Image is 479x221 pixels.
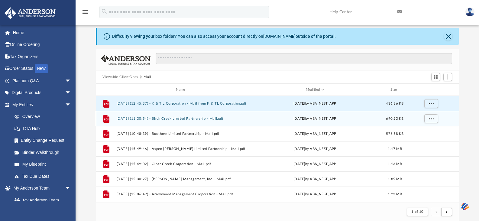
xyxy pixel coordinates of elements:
div: Name [116,87,247,93]
button: [DATE] (12:45:37) - K & T L Corporation - Mail from K & TL Corporation.pdf [116,102,247,106]
a: Digital Productsarrow_drop_down [4,87,80,99]
div: [DATE] by ABA_NEST_APP [250,161,380,167]
div: id [99,87,114,93]
a: My Entitiesarrow_drop_down [4,99,80,111]
button: Close [444,32,452,41]
span: arrow_drop_down [65,87,77,99]
i: menu [82,8,89,16]
button: More options [424,99,438,108]
div: [DATE] by ABA_NEST_APP [250,131,380,137]
div: Difficulty viewing your box folder? You can also access your account directly on outside of the p... [112,33,336,40]
span: 576.58 KB [386,132,403,135]
button: Mail [144,74,151,80]
a: Binder Walkthrough [8,146,80,158]
button: 1 of 10 [407,208,428,216]
div: NEW [35,64,48,73]
button: [DATE] (10:48:39) - Buckhorn Limited Partnership - Mail.pdf [116,132,247,136]
button: [DATE] (15:49:02) - Clear Creek Corporation - Mail.pdf [116,162,247,166]
a: Platinum Q&Aarrow_drop_down [4,75,80,87]
span: arrow_drop_down [65,75,77,87]
span: 690.23 KB [386,117,403,120]
a: Home [4,27,80,39]
a: [DOMAIN_NAME] [263,34,296,39]
a: Order StatusNEW [4,63,80,75]
span: 1.23 MB [388,193,402,196]
img: User Pic [465,8,474,16]
a: Tax Due Dates [8,170,80,182]
button: [DATE] (11:30:54) - Birch Creek Limited Partnership - Mail.pdf [116,117,247,121]
a: Entity Change Request [8,135,80,147]
button: Switch to Grid View [431,73,440,81]
div: [DATE] by ABA_NEST_APP [250,101,380,106]
a: My Anderson Teamarrow_drop_down [4,182,77,194]
div: id [409,87,452,93]
a: My Anderson Team [8,194,74,206]
span: arrow_drop_down [65,99,77,111]
button: Viewable-ClientDocs [102,74,138,80]
span: 436.36 KB [386,102,403,105]
span: 1.17 MB [388,147,402,151]
a: Online Ordering [4,39,80,51]
button: [DATE] (15:06:49) - Arrowwood Management Corporation - Mail.pdf [116,192,247,196]
div: [DATE] by ABA_NEST_APP [250,146,380,152]
button: More options [424,114,438,123]
div: Modified [249,87,380,93]
span: 1.13 MB [388,162,402,166]
span: 1 of 10 [411,210,424,213]
a: menu [82,11,89,16]
div: [DATE] by ABA_NEST_APP [250,192,380,197]
input: Search files and folders [156,53,452,64]
div: Size [383,87,407,93]
button: [DATE] (15:30:27) - [PERSON_NAME] Management, Inc. - Mail.pdf [116,177,247,181]
button: Add [443,73,452,81]
div: [DATE] by ABA_NEST_APP [250,116,380,122]
a: My Blueprint [8,158,77,171]
div: grid [96,96,459,203]
a: Tax Organizers [4,50,80,63]
span: 1.85 MB [388,177,402,181]
img: svg+xml;base64,PHN2ZyB3aWR0aD0iNDQiIGhlaWdodD0iNDQiIHZpZXdCb3g9IjAgMCA0NCA0NCIgZmlsbD0ibm9uZSIgeG... [460,201,470,212]
a: Overview [8,111,80,123]
a: CTA Hub [8,122,80,135]
button: [DATE] (15:49:46) - Aspen [PERSON_NAME] Limited Partnership - Mail.pdf [116,147,247,151]
img: Anderson Advisors Platinum Portal [3,7,57,19]
span: arrow_drop_down [65,182,77,195]
div: [DATE] by ABA_NEST_APP [250,177,380,182]
i: search [101,8,108,15]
